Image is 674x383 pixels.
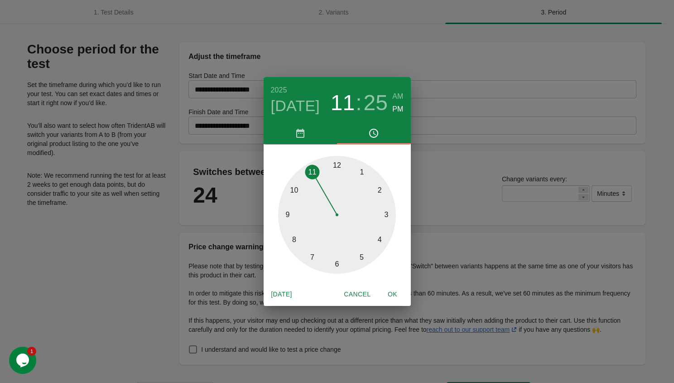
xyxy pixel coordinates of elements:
[271,97,320,116] button: [DATE]
[378,286,407,303] button: OK
[392,90,403,103] button: AM
[331,90,355,116] button: 11
[382,289,404,300] span: OK
[271,289,293,300] span: [DATE]
[392,103,403,116] button: PM
[344,289,371,300] span: Cancel
[9,347,38,374] iframe: chat widget
[364,90,388,116] button: 25
[356,90,361,116] h3: :
[271,84,287,97] button: 2025
[340,286,374,303] button: Cancel
[267,286,296,303] button: [DATE]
